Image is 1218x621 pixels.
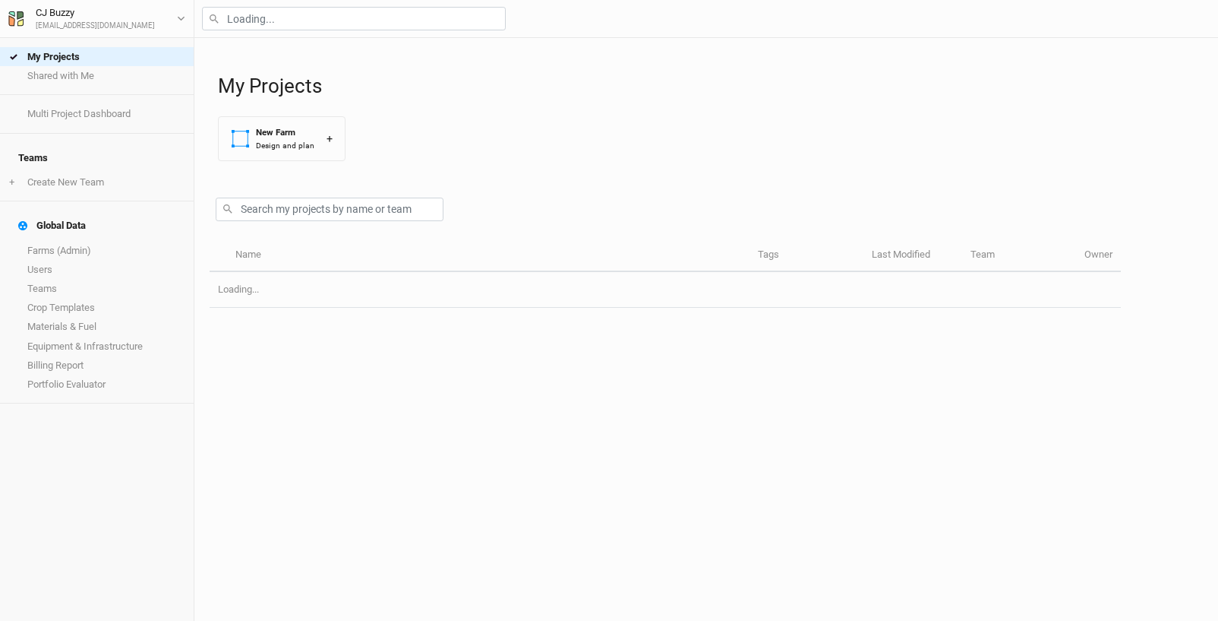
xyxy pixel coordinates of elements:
[226,239,749,272] th: Name
[36,5,155,21] div: CJ Buzzy
[216,198,443,221] input: Search my projects by name or team
[9,143,185,173] h4: Teams
[962,239,1076,272] th: Team
[256,140,314,151] div: Design and plan
[327,131,333,147] div: +
[1076,239,1121,272] th: Owner
[8,5,186,32] button: CJ Buzzy[EMAIL_ADDRESS][DOMAIN_NAME]
[863,239,962,272] th: Last Modified
[218,74,1203,98] h1: My Projects
[18,220,86,232] div: Global Data
[210,272,1121,308] td: Loading...
[218,116,346,161] button: New FarmDesign and plan+
[749,239,863,272] th: Tags
[9,176,14,189] span: +
[36,21,155,32] div: [EMAIL_ADDRESS][DOMAIN_NAME]
[202,7,506,30] input: Loading...
[256,126,314,139] div: New Farm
